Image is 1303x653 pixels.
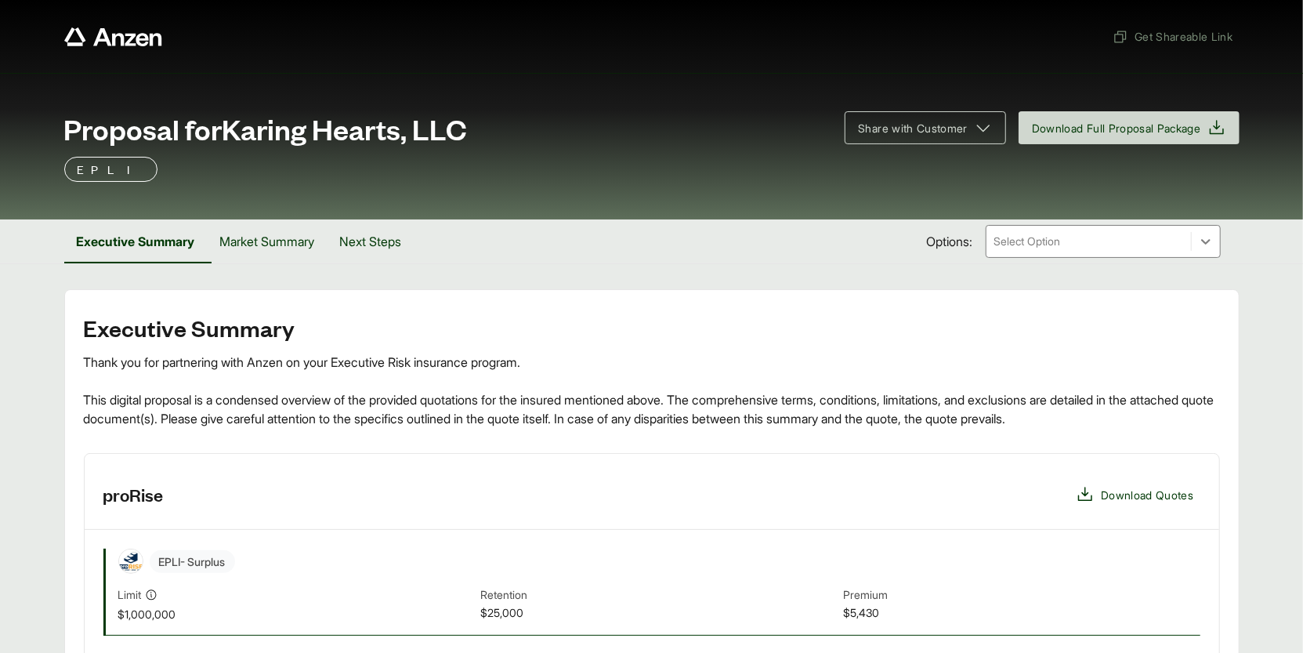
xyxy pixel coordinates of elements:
span: Get Shareable Link [1113,28,1232,45]
span: Share with Customer [858,120,968,136]
span: EPLI - Surplus [150,550,235,573]
button: Next Steps [328,219,414,263]
div: Thank you for partnering with Anzen on your Executive Risk insurance program. This digital propos... [84,353,1220,428]
span: $5,430 [844,604,1200,622]
span: Download Quotes [1101,487,1193,503]
h2: Executive Summary [84,315,1220,340]
img: proRise Insurance Services LLC [119,550,143,573]
span: $1,000,000 [118,606,475,622]
span: $25,000 [481,604,838,622]
span: Limit [118,586,142,603]
p: EPLI [78,160,144,179]
button: Download Full Proposal Package [1019,111,1240,144]
a: Anzen website [64,27,162,46]
button: Market Summary [208,219,328,263]
span: Premium [844,586,1200,604]
button: Share with Customer [845,111,1006,144]
span: Retention [481,586,838,604]
button: Get Shareable Link [1106,22,1239,51]
button: Executive Summary [64,219,208,263]
button: Download Quotes [1070,479,1200,510]
span: Proposal for Karing Hearts, LLC [64,113,468,144]
h3: proRise [103,483,164,506]
span: Options: [927,232,973,251]
span: Download Full Proposal Package [1032,120,1201,136]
